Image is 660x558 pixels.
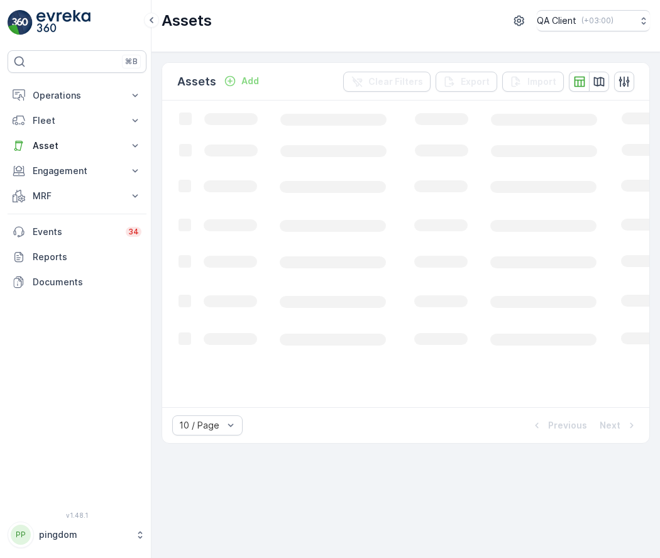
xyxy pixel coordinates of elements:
[33,114,121,127] p: Fleet
[177,73,216,90] p: Assets
[537,14,576,27] p: QA Client
[8,511,146,519] span: v 1.48.1
[529,418,588,433] button: Previous
[548,419,587,432] p: Previous
[128,227,139,237] p: 34
[8,183,146,209] button: MRF
[33,276,141,288] p: Documents
[8,158,146,183] button: Engagement
[36,10,91,35] img: logo_light-DOdMpM7g.png
[33,139,121,152] p: Asset
[33,190,121,202] p: MRF
[162,11,212,31] p: Assets
[33,251,141,263] p: Reports
[461,75,490,88] p: Export
[343,72,431,92] button: Clear Filters
[598,418,639,433] button: Next
[33,226,118,238] p: Events
[8,219,146,244] a: Events34
[8,244,146,270] a: Reports
[581,16,613,26] p: ( +03:00 )
[527,75,556,88] p: Import
[368,75,423,88] p: Clear Filters
[600,419,620,432] p: Next
[8,83,146,108] button: Operations
[537,10,650,31] button: QA Client(+03:00)
[33,165,121,177] p: Engagement
[8,108,146,133] button: Fleet
[39,528,129,541] p: pingdom
[502,72,564,92] button: Import
[436,72,497,92] button: Export
[8,133,146,158] button: Asset
[125,57,138,67] p: ⌘B
[241,75,259,87] p: Add
[8,270,146,295] a: Documents
[8,10,33,35] img: logo
[219,74,264,89] button: Add
[8,522,146,548] button: PPpingdom
[33,89,121,102] p: Operations
[11,525,31,545] div: PP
